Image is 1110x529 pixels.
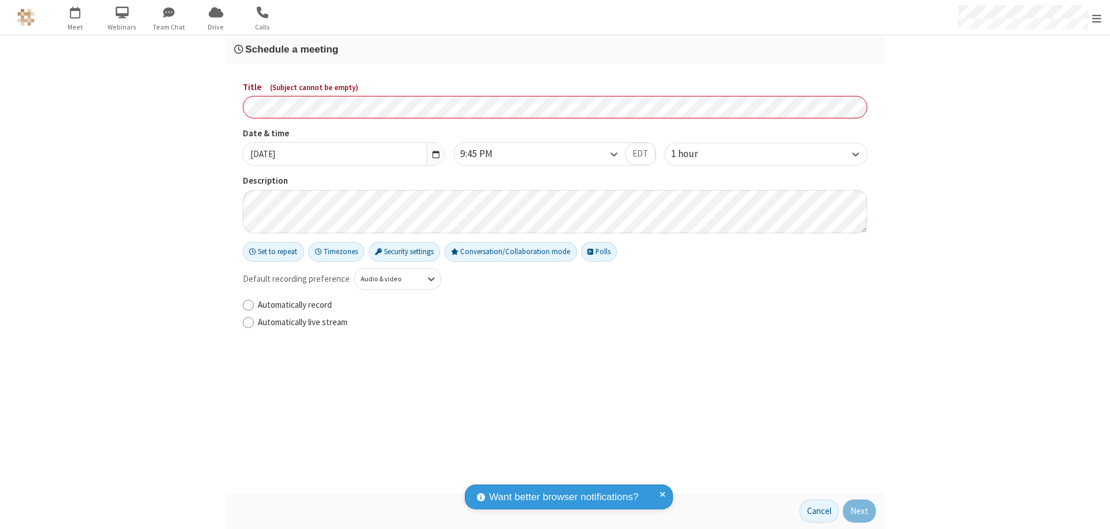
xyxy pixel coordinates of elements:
[581,242,617,262] button: Polls
[194,22,238,32] span: Drive
[245,43,338,55] span: Schedule a meeting
[800,500,839,523] button: Cancel
[243,81,867,94] label: Title
[101,22,144,32] span: Webinars
[361,274,416,284] div: Audio & video
[270,83,358,92] span: ( Subject cannot be empty )
[843,500,876,523] button: Next
[369,242,441,262] button: Security settings
[625,143,656,166] button: EDT
[54,22,97,32] span: Meet
[308,242,364,262] button: Timezones
[258,299,867,312] label: Automatically record
[460,147,512,162] div: 9:45 PM
[243,174,867,188] label: Description
[17,9,35,26] img: QA Selenium DO NOT DELETE OR CHANGE
[258,316,867,329] label: Automatically live stream
[445,242,577,262] button: Conversation/Collaboration mode
[671,147,717,162] div: 1 hour
[243,242,304,262] button: Set to repeat
[243,127,445,140] label: Date & time
[489,490,638,505] span: Want better browser notifications?
[243,273,350,286] span: Default recording preference
[147,22,191,32] span: Team Chat
[241,22,284,32] span: Calls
